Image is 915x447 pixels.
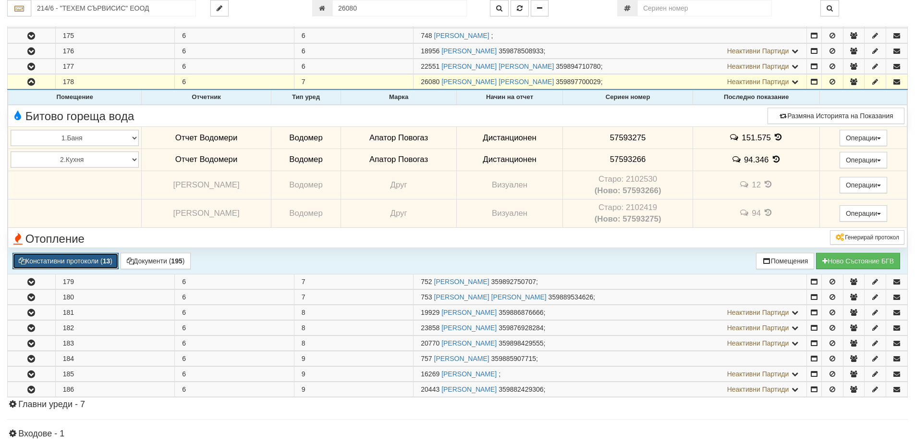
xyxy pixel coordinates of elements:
[549,293,593,301] span: 359889534626
[103,257,110,265] b: 13
[840,177,888,193] button: Операции
[142,90,271,105] th: Отчетник
[441,47,497,55] a: [PERSON_NAME]
[756,253,815,269] button: Помещения
[563,199,693,227] td: Устройство със сериен номер 2102419 беше подменено от устройство със сериен номер 57593275
[491,278,536,286] span: 359892750707
[175,382,294,397] td: 6
[171,257,182,265] b: 195
[302,355,305,362] span: 9
[727,78,789,86] span: Неактивни Партиди
[341,199,457,227] td: Друг
[456,171,562,199] td: Визуален
[414,367,807,382] td: ;
[763,180,774,189] span: История на показанията
[816,253,900,269] button: Новo Състояние БГВ
[302,62,305,70] span: 6
[610,133,646,142] span: 57593275
[499,47,543,55] span: 359878508933
[421,355,432,362] span: Партида №
[11,233,85,245] span: Отопление
[752,209,761,218] span: 94
[121,253,191,269] button: Документи (195)
[414,382,807,397] td: ;
[302,324,305,332] span: 8
[55,74,175,90] td: 178
[414,336,807,351] td: ;
[421,278,432,286] span: Партида №
[271,127,341,149] td: Водомер
[421,293,432,301] span: Партида №
[414,351,807,366] td: ;
[441,339,497,347] a: [PERSON_NAME]
[610,155,646,164] span: 57593266
[175,367,294,382] td: 6
[840,205,888,222] button: Операции
[302,32,305,39] span: 6
[739,208,752,217] span: История на забележките
[8,90,142,105] th: Помещение
[421,47,439,55] span: Партида №
[414,290,807,305] td: ;
[595,214,661,223] b: (Ново: 57593275)
[434,278,489,286] a: [PERSON_NAME]
[727,339,789,347] span: Неактивни Партиди
[456,149,562,171] td: Дистанционен
[499,309,543,316] span: 359886876666
[302,385,305,393] span: 9
[55,305,175,320] td: 181
[421,370,439,378] span: Партида №
[434,32,489,39] a: [PERSON_NAME]
[421,62,439,70] span: Партида №
[456,127,562,149] td: Дистанционен
[414,321,807,335] td: ;
[563,171,693,199] td: Устройство със сериен номер 2102530 беше подменено от устройство със сериен номер 57593266
[341,149,457,171] td: Апатор Повогаз
[556,62,600,70] span: 359894710780
[499,339,543,347] span: 359898429555
[175,336,294,351] td: 6
[421,309,439,316] span: Партида №
[773,133,784,142] span: История на показанията
[271,149,341,171] td: Водомер
[771,155,781,164] span: История на показанията
[744,155,769,164] span: 94.346
[55,59,175,74] td: 177
[499,324,543,332] span: 359876928284
[55,274,175,289] td: 179
[302,309,305,316] span: 8
[434,355,489,362] a: [PERSON_NAME]
[55,44,175,59] td: 176
[341,127,457,149] td: Апатор Повогаз
[302,78,305,86] span: 7
[742,133,771,142] span: 151.575
[175,305,294,320] td: 6
[55,382,175,397] td: 186
[302,47,305,55] span: 6
[434,293,547,301] a: [PERSON_NAME] [PERSON_NAME]
[727,324,789,332] span: Неактивни Партиди
[727,309,789,316] span: Неактивни Партиди
[441,385,497,393] a: [PERSON_NAME]
[830,230,904,245] button: Генерирай протокол
[414,74,807,90] td: ;
[271,199,341,227] td: Водомер
[421,324,439,332] span: Партида №
[563,90,693,105] th: Сериен номер
[414,28,807,43] td: ;
[55,321,175,335] td: 182
[763,208,774,217] span: История на показанията
[414,59,807,74] td: ;
[421,339,439,347] span: Партида №
[55,290,175,305] td: 180
[175,290,294,305] td: 6
[175,28,294,43] td: 6
[595,186,661,195] b: (Ново: 57593266)
[727,385,789,393] span: Неактивни Партиди
[739,180,752,189] span: История на забележките
[175,59,294,74] td: 6
[456,90,562,105] th: Начин на отчет
[11,110,134,123] span: Битово гореща вода
[752,180,761,189] span: 12
[732,155,744,164] span: История на забележките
